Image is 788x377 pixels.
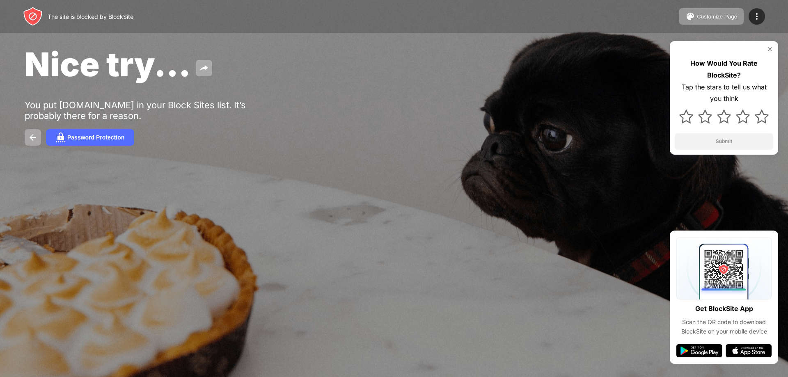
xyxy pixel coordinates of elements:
[736,110,750,123] img: star.svg
[675,81,773,105] div: Tap the stars to tell us what you think
[25,100,278,121] div: You put [DOMAIN_NAME] in your Block Sites list. It’s probably there for a reason.
[676,318,772,336] div: Scan the QR code to download BlockSite on your mobile device
[698,110,712,123] img: star.svg
[767,46,773,53] img: rate-us-close.svg
[685,11,695,21] img: pallet.svg
[25,44,191,84] span: Nice try...
[67,134,124,141] div: Password Protection
[752,11,762,21] img: menu-icon.svg
[46,129,134,146] button: Password Protection
[697,14,737,20] div: Customize Page
[675,57,773,81] div: How Would You Rate BlockSite?
[676,344,722,357] img: google-play.svg
[755,110,769,123] img: star.svg
[679,110,693,123] img: star.svg
[726,344,772,357] img: app-store.svg
[48,13,133,20] div: The site is blocked by BlockSite
[676,237,772,299] img: qrcode.svg
[199,63,209,73] img: share.svg
[695,303,753,315] div: Get BlockSite App
[675,133,773,150] button: Submit
[28,133,38,142] img: back.svg
[679,8,744,25] button: Customize Page
[23,7,43,26] img: header-logo.svg
[56,133,66,142] img: password.svg
[717,110,731,123] img: star.svg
